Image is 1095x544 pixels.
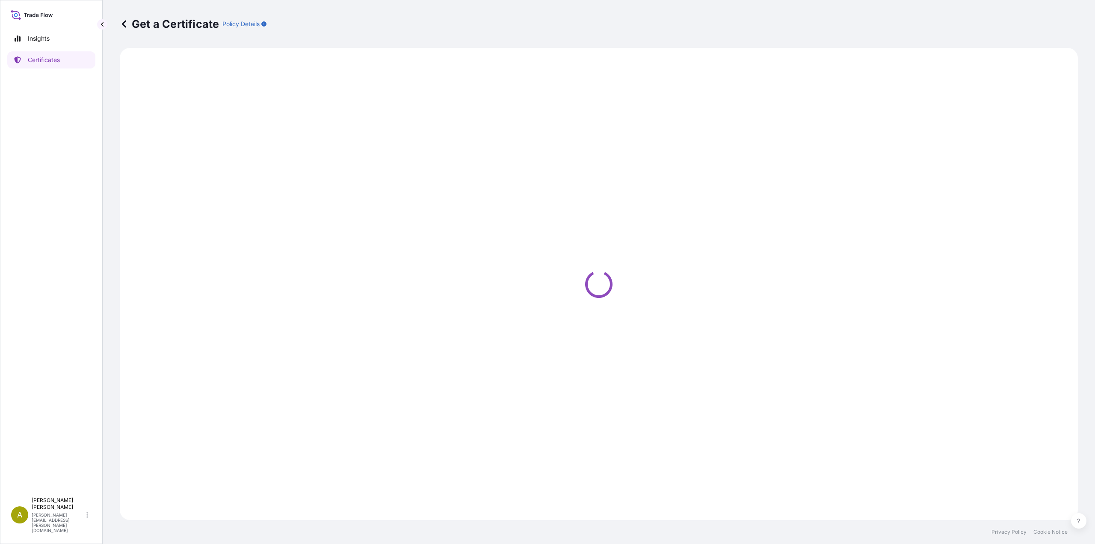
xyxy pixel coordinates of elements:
a: Privacy Policy [991,529,1027,535]
p: Policy Details [222,20,260,28]
p: Get a Certificate [120,17,219,31]
p: Insights [28,34,50,43]
p: Certificates [28,56,60,64]
span: A [17,511,22,519]
p: [PERSON_NAME][EMAIL_ADDRESS][PERSON_NAME][DOMAIN_NAME] [32,512,85,533]
a: Certificates [7,51,95,68]
div: Loading [125,53,1073,515]
a: Insights [7,30,95,47]
a: Cookie Notice [1033,529,1068,535]
p: [PERSON_NAME] [PERSON_NAME] [32,497,85,511]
